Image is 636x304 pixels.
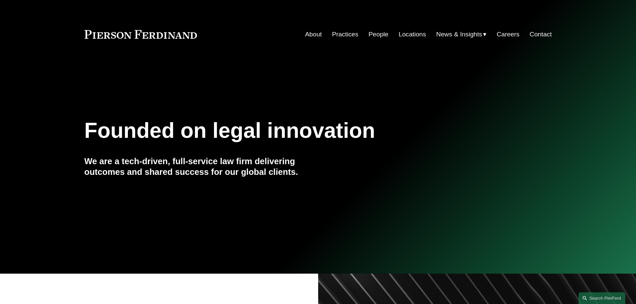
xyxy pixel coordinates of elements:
[436,28,487,41] a: folder dropdown
[436,29,482,40] span: News & Insights
[305,28,322,41] a: About
[529,28,552,41] a: Contact
[579,292,625,304] a: Search this site
[369,28,389,41] a: People
[332,28,358,41] a: Practices
[84,156,318,178] h4: We are a tech-driven, full-service law firm delivering outcomes and shared success for our global...
[84,118,474,143] h1: Founded on legal innovation
[497,28,519,41] a: Careers
[399,28,426,41] a: Locations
